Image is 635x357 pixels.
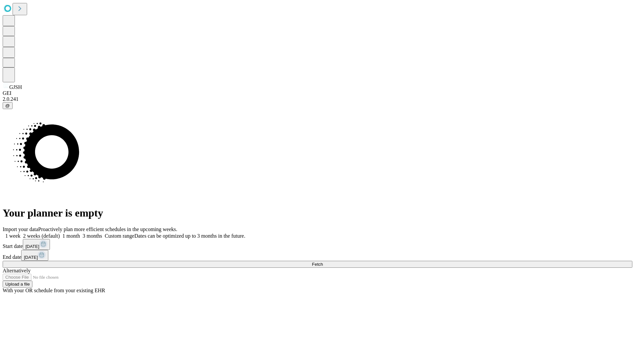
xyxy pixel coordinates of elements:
button: Upload a file [3,281,32,288]
span: Import your data [3,226,38,232]
div: GEI [3,90,632,96]
div: Start date [3,239,632,250]
div: End date [3,250,632,261]
span: [DATE] [24,255,38,260]
span: 3 months [83,233,102,239]
button: Fetch [3,261,632,268]
span: GJSH [9,84,22,90]
button: [DATE] [21,250,48,261]
span: 1 month [63,233,80,239]
span: Alternatively [3,268,30,273]
div: 2.0.241 [3,96,632,102]
span: [DATE] [25,244,39,249]
h1: Your planner is empty [3,207,632,219]
button: [DATE] [23,239,50,250]
button: @ [3,102,13,109]
span: 1 week [5,233,21,239]
span: Fetch [312,262,323,267]
span: Dates can be optimized up to 3 months in the future. [134,233,245,239]
span: @ [5,103,10,108]
span: With your OR schedule from your existing EHR [3,288,105,293]
span: Proactively plan more efficient schedules in the upcoming weeks. [38,226,177,232]
span: Custom range [105,233,134,239]
span: 2 weeks (default) [23,233,60,239]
